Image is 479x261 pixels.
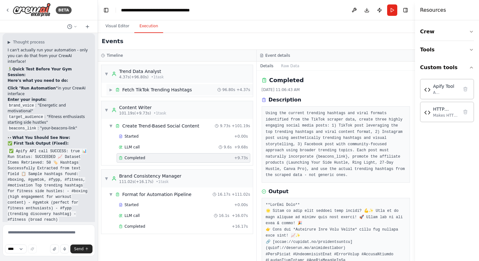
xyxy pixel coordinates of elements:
[105,108,108,113] span: ▼
[8,85,90,97] li: in your CrewAI interface
[420,41,474,59] button: Tools
[109,192,113,197] span: ▼
[125,224,145,229] span: Completed
[119,68,164,75] div: Trend Data Analyst
[60,245,69,253] button: Click to speak your automation idea
[424,87,431,93] img: Apify Tool
[262,87,410,92] div: [DATE] 11:06:43 AM
[420,23,474,41] button: Crew
[277,62,303,70] button: Raw Data
[125,145,140,150] span: LLM call
[232,123,250,128] span: + 101.19s
[8,40,45,45] button: ▶Thought process
[8,103,35,108] code: brand_voice
[82,23,93,30] button: Start a new chat
[125,213,140,218] span: LLM call
[125,202,138,207] span: Started
[266,110,406,179] pre: Using the current trending hashtags and viral formats identified from the TikTok scraper data, cr...
[461,108,470,116] button: Delete tool
[105,176,108,181] span: ▼
[102,37,123,46] h2: Events
[119,179,153,184] span: 111.02s (+16.17s)
[224,145,232,150] span: 9.6s
[56,6,72,14] div: BETA
[433,106,458,112] div: HTTP Request Tool
[119,75,149,80] span: 4.37s (+96.80s)
[122,87,192,93] span: Fetch TikTok Trending Hashtags
[109,123,113,128] span: ▼
[420,59,474,76] button: Custom tools
[13,40,45,45] span: Thought process
[461,85,470,94] button: Delete tool
[222,87,235,92] span: 96.80s
[8,126,37,131] code: beacons_link
[8,114,90,125] li: : "Fitness enthusiasts starting side hustles"
[424,109,431,116] img: HTTP Request Tool
[8,102,90,114] li: : "Energetic and motivational"
[50,245,59,253] button: Upload files
[232,192,250,197] span: + 111.02s
[65,23,80,30] button: Switch to previous chat
[154,111,166,116] span: • 1 task
[134,20,163,33] button: Execution
[257,62,278,70] button: Details
[218,192,231,197] span: 16.17s
[232,224,248,229] span: + 16.17s
[8,148,87,223] code: ✅ Apify API call SUCCESS: true 📊 Run Status: SUCCEEDED 📈 Dataset Items Retrieved: 50 🏷️ Hashtags ...
[420,6,446,14] h4: Resources
[125,134,138,139] span: Started
[8,86,58,90] strong: Click "Run Automation"
[119,111,151,116] span: 101.19s (+9.73s)
[8,135,90,140] h2: 👀
[8,67,72,77] strong: Quick Test Before Your Gym Session:
[122,123,199,129] span: Create Trend-Based Social Content
[13,3,51,17] img: Logo
[401,6,410,15] button: Hide right sidebar
[122,191,191,198] span: Format for Automation Pipeline
[105,71,108,76] span: ▼
[107,53,123,58] h3: Timeline
[269,96,301,104] h3: Description
[433,113,458,118] div: Makes HTTP GET requests to URLs and returns JSON response with status code for debugging API resp...
[8,97,47,102] strong: Enter your inputs:
[219,213,229,218] span: 16.1s
[70,245,93,253] button: Send
[8,141,69,146] strong: ✅ First Task Output (Fixed):
[265,53,290,58] h3: Event details
[156,179,169,184] span: • 1 task
[8,114,44,120] code: target_audience
[433,90,462,95] div: A comprehensive tool for interacting with the Apify API to run actors/tasks, manage datasets, and...
[8,125,90,131] li: : "your-beacons-link"
[234,202,248,207] span: + 0.00s
[12,135,70,140] strong: What You Should See Now:
[125,155,145,160] span: Completed
[433,83,462,89] div: Apify Tool
[151,75,164,80] span: • 1 task
[119,173,182,179] div: Brand Consistency Manager
[74,246,84,251] span: Send
[236,87,250,92] span: + 4.37s
[8,66,90,78] h2: 🏃‍♂️
[220,123,230,128] span: 9.73s
[234,134,248,139] span: + 0.00s
[28,245,37,253] button: Improve this prompt
[102,6,111,15] button: Hide left sidebar
[269,76,304,85] h2: Completed
[8,40,10,45] span: ▶
[8,78,68,83] strong: Here's what you need to do:
[234,155,248,160] span: + 9.73s
[232,213,248,218] span: + 16.07s
[109,87,113,92] span: ▶
[119,104,166,111] div: Content Writer
[121,7,192,13] nav: breadcrumb
[8,47,90,64] p: I can't actually run your automation - only you can do that from your CrewAI interface!
[234,145,248,150] span: + 9.68s
[100,20,134,33] button: Visual Editor
[269,188,289,195] h3: Output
